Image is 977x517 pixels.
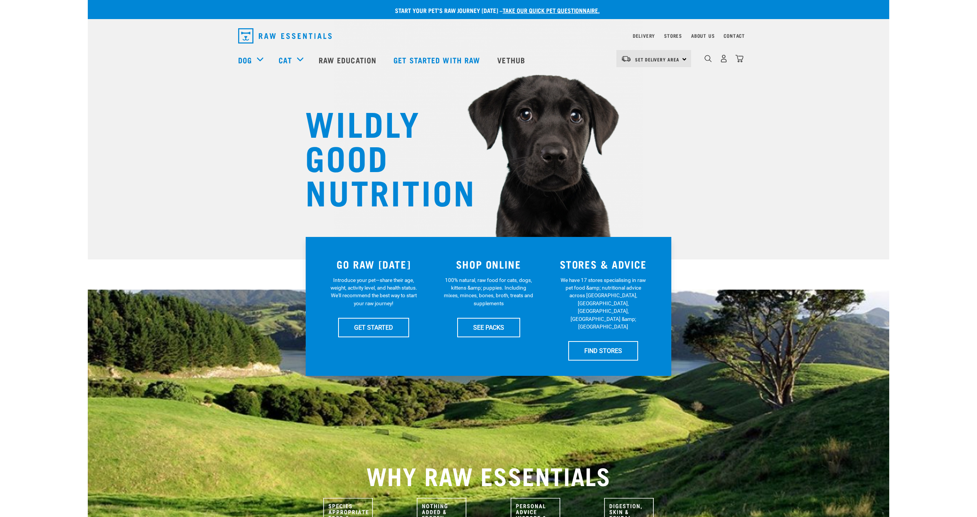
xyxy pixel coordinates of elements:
[550,258,656,270] h3: STORES & ADVICE
[386,45,490,75] a: Get started with Raw
[444,276,534,308] p: 100% natural, raw food for cats, dogs, kittens &amp; puppies. Including mixes, minces, bones, bro...
[279,54,292,66] a: Cat
[635,58,679,61] span: Set Delivery Area
[724,34,745,37] a: Contact
[338,318,409,337] a: GET STARTED
[633,34,655,37] a: Delivery
[436,258,542,270] h3: SHOP ONLINE
[238,461,739,489] h2: WHY RAW ESSENTIALS
[503,8,600,12] a: take our quick pet questionnaire.
[311,45,386,75] a: Raw Education
[232,25,745,47] nav: dropdown navigation
[720,55,728,63] img: user.png
[321,258,427,270] h3: GO RAW [DATE]
[238,28,332,43] img: Raw Essentials Logo
[490,45,535,75] a: Vethub
[558,276,648,331] p: We have 17 stores specialising in raw pet food &amp; nutritional advice across [GEOGRAPHIC_DATA],...
[457,318,520,337] a: SEE PACKS
[329,276,419,308] p: Introduce your pet—share their age, weight, activity level, and health status. We'll recommend th...
[691,34,714,37] a: About Us
[664,34,682,37] a: Stores
[305,105,458,208] h1: WILDLY GOOD NUTRITION
[88,45,889,75] nav: dropdown navigation
[735,55,743,63] img: home-icon@2x.png
[94,6,895,15] p: Start your pet’s raw journey [DATE] –
[238,54,252,66] a: Dog
[705,55,712,62] img: home-icon-1@2x.png
[621,55,631,62] img: van-moving.png
[568,341,638,360] a: FIND STORES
